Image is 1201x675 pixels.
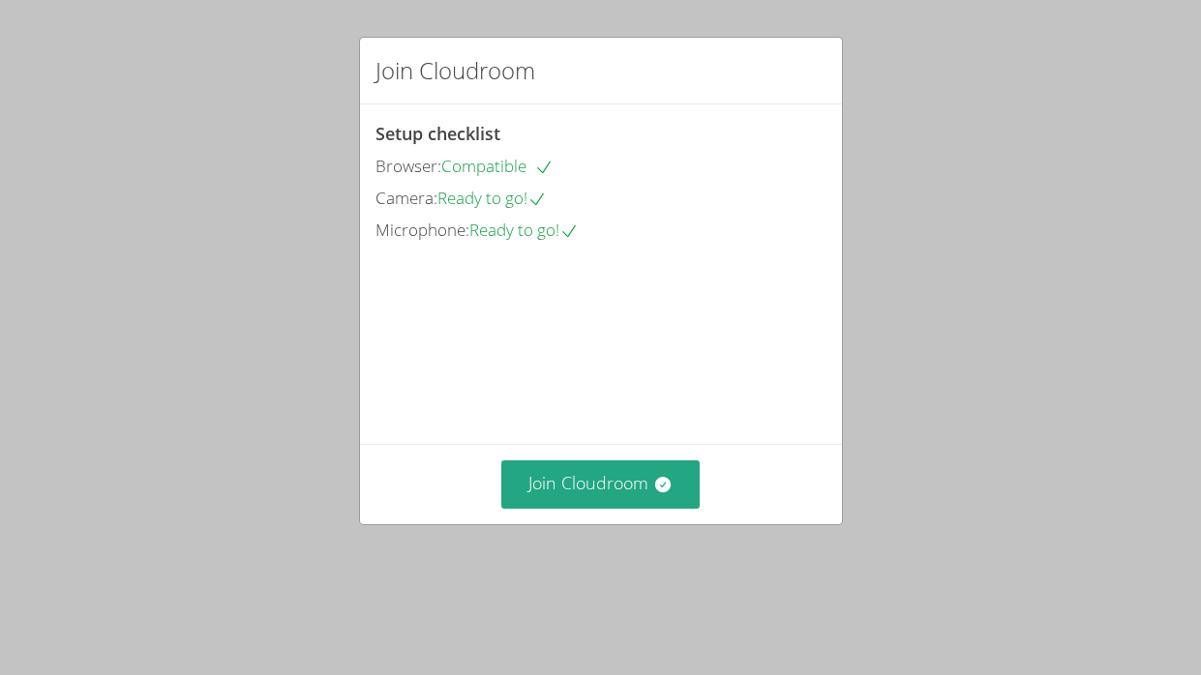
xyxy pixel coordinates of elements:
h2: Join Cloudroom [375,53,535,88]
button: Join Cloudroom [501,460,700,508]
span: Browser: [375,155,441,177]
span: Microphone: [375,219,469,241]
span: Camera: [375,187,437,209]
span: Setup checklist [375,122,500,145]
span: Ready to go! [437,187,547,209]
span: Compatible [441,155,554,177]
span: Ready to go! [469,219,579,241]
